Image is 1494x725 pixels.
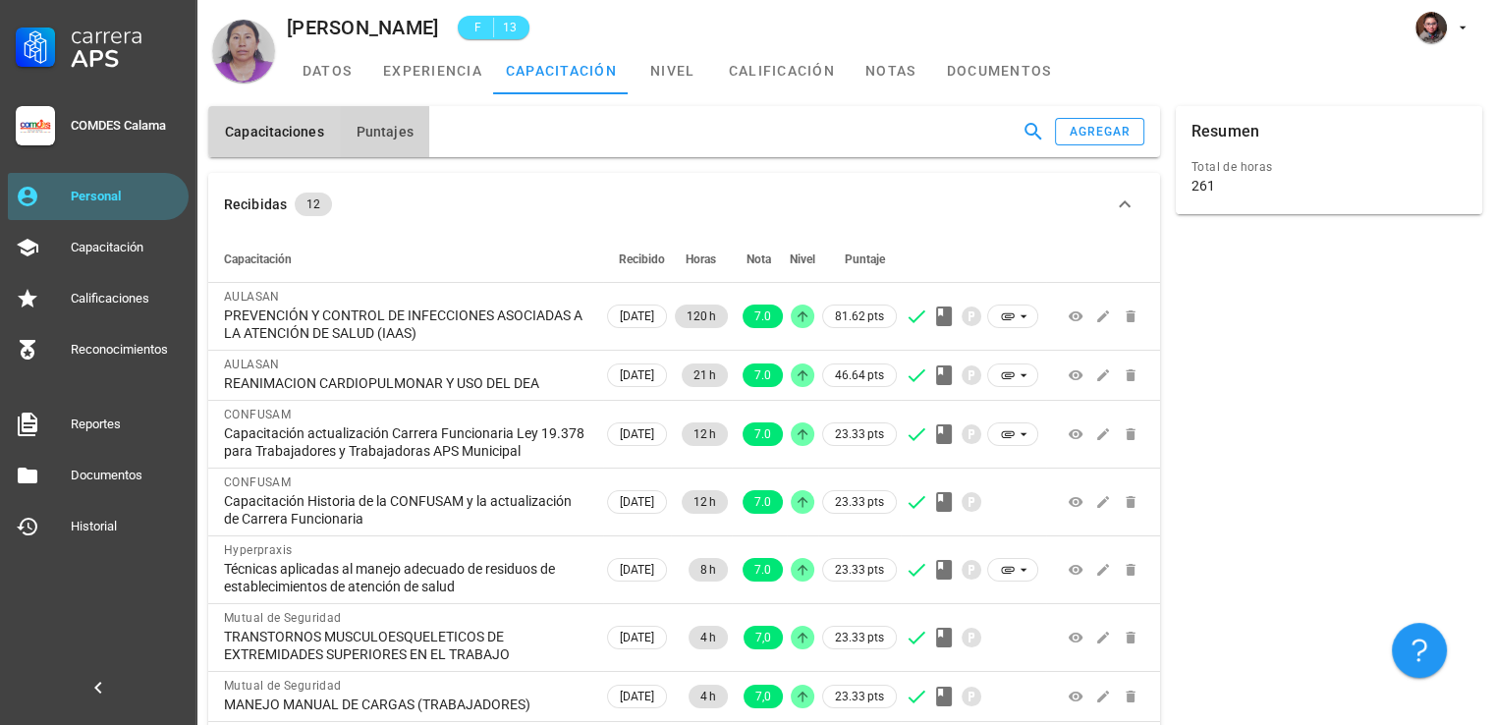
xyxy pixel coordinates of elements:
div: MANEJO MANUAL DE CARGAS (TRABAJADORES) [224,696,587,713]
span: 4 h [700,626,716,649]
div: [PERSON_NAME] [287,17,438,38]
a: documentos [935,47,1064,94]
span: Puntajes [356,124,414,139]
button: agregar [1055,118,1143,145]
th: Nota [732,236,787,283]
span: 23.33 pts [835,492,884,512]
span: 7.0 [754,305,771,328]
div: COMDES Calama [71,118,181,134]
span: Capacitación [224,252,292,266]
button: Capacitaciones [208,106,340,157]
button: Recibidas 12 [208,173,1160,236]
span: 120 h [687,305,716,328]
div: Reconocimientos [71,342,181,358]
div: Capacitación actualización Carrera Funcionaria Ley 19.378 para Trabajadores y Trabajadoras APS Mu... [224,424,587,460]
span: 7.0 [754,422,771,446]
span: [DATE] [620,686,654,707]
a: experiencia [371,47,494,94]
a: notas [847,47,935,94]
span: F [470,18,485,37]
span: 7,0 [755,685,771,708]
th: Recibido [603,236,671,283]
div: Recibidas [224,194,287,215]
span: Nota [747,252,771,266]
span: Recibido [619,252,665,266]
span: 7.0 [754,363,771,387]
a: datos [283,47,371,94]
span: 23.33 pts [835,560,884,580]
a: nivel [629,47,717,94]
span: AULASAN [224,358,280,371]
span: 12 [306,193,320,216]
div: agregar [1069,125,1132,139]
a: Documentos [8,452,189,499]
span: Capacitaciones [224,124,324,139]
span: 7.0 [754,490,771,514]
button: Puntajes [340,106,429,157]
th: Nivel [787,236,818,283]
span: 21 h [693,363,716,387]
th: Horas [671,236,732,283]
span: [DATE] [620,627,654,648]
span: 23.33 pts [835,628,884,647]
span: [DATE] [620,364,654,386]
div: Resumen [1191,106,1259,157]
span: 12 h [693,490,716,514]
span: Horas [686,252,716,266]
span: AULASAN [224,290,280,304]
span: CONFUSAM [224,408,291,421]
a: Historial [8,503,189,550]
div: PREVENCIÓN Y CONTROL DE INFECCIONES ASOCIADAS A LA ATENCIÓN DE SALUD (IAAS) [224,307,587,342]
span: 7.0 [754,558,771,582]
div: TRANSTORNOS MUSCULOESQUELETICOS DE EXTREMIDADES SUPERIORES EN EL TRABAJO [224,628,587,663]
a: Capacitación [8,224,189,271]
span: Mutual de Seguridad [224,679,342,693]
span: Mutual de Seguridad [224,611,342,625]
span: 4 h [700,685,716,708]
span: 81.62 pts [835,307,884,326]
span: 23.33 pts [835,687,884,706]
span: [DATE] [620,491,654,513]
span: Puntaje [845,252,885,266]
div: REANIMACION CARDIOPULMONAR Y USO DEL DEA [224,374,587,392]
div: avatar [212,20,275,83]
div: APS [71,47,181,71]
span: [DATE] [620,559,654,581]
span: 23.33 pts [835,424,884,444]
a: calificación [717,47,847,94]
span: 46.64 pts [835,365,884,385]
a: Personal [8,173,189,220]
div: Historial [71,519,181,534]
span: 12 h [693,422,716,446]
span: CONFUSAM [224,475,291,489]
div: Documentos [71,468,181,483]
div: Personal [71,189,181,204]
a: Reconocimientos [8,326,189,373]
span: Hyperpraxis [224,543,292,557]
a: Reportes [8,401,189,448]
span: 8 h [700,558,716,582]
div: Total de horas [1191,157,1466,177]
div: 261 [1191,177,1215,195]
div: Reportes [71,417,181,432]
span: 13 [502,18,518,37]
div: Carrera [71,24,181,47]
span: Nivel [790,252,815,266]
span: 7,0 [755,626,771,649]
th: Capacitación [208,236,603,283]
th: Puntaje [818,236,901,283]
div: Capacitación Historia de la CONFUSAM y la actualización de Carrera Funcionaria [224,492,587,528]
a: capacitación [494,47,629,94]
span: [DATE] [620,306,654,327]
div: Técnicas aplicadas al manejo adecuado de residuos de establecimientos de atención de salud [224,560,587,595]
span: [DATE] [620,423,654,445]
div: avatar [1415,12,1447,43]
div: Capacitación [71,240,181,255]
div: Calificaciones [71,291,181,307]
a: Calificaciones [8,275,189,322]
